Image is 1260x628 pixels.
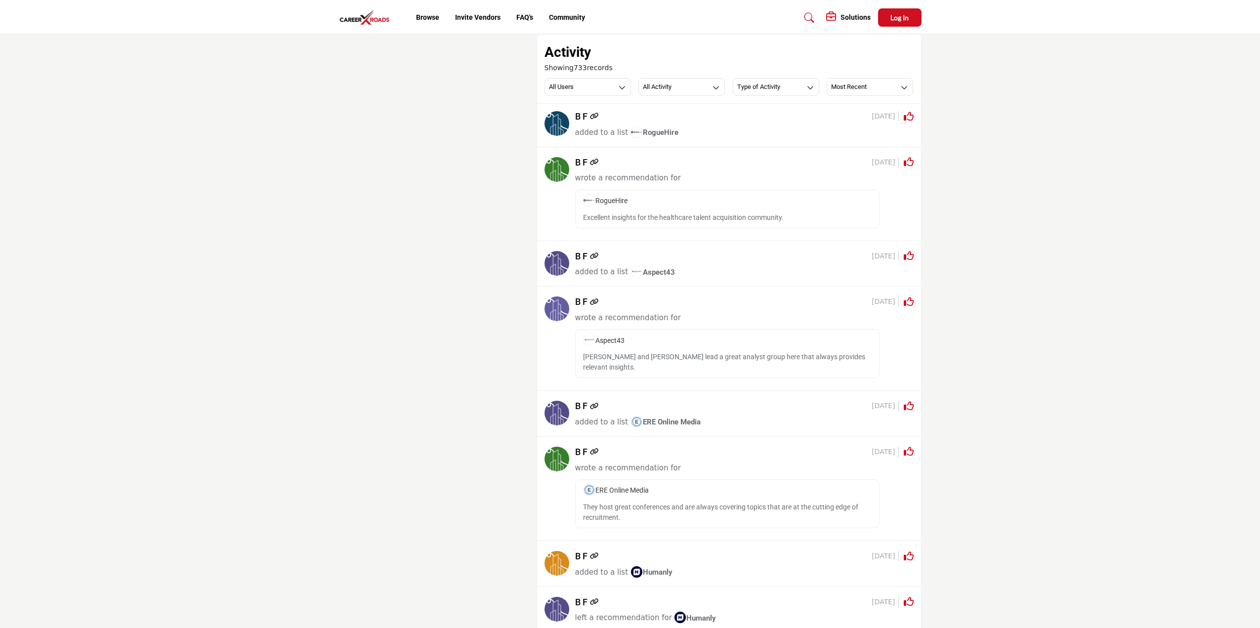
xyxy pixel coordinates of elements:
[630,265,643,278] img: image
[583,334,595,346] img: image
[630,566,643,578] img: image
[575,313,681,322] span: wrote a recommendation for
[590,597,599,607] a: Link of redirect to contact profile URL
[630,567,672,579] a: imageHumanly
[545,597,569,622] img: avtar-image
[827,78,913,96] button: Most Recent
[583,336,625,344] a: imageAspect43
[583,197,628,205] a: imageRogueHire
[630,268,675,277] span: Aspect43
[630,126,643,138] img: image
[583,336,625,344] span: Aspect43
[590,111,599,122] a: Link of redirect to contact profile URL
[904,551,914,561] i: Click to Rate this activity
[590,551,599,561] a: Link of redirect to contact profile URL
[516,13,533,21] a: FAQ's
[583,486,649,494] a: imageERE Online Media
[583,212,872,223] p: Excellent insights for the healthcare talent acquisition community.
[590,251,599,261] a: Link of redirect to contact profile URL
[630,416,643,428] img: image
[674,612,716,625] a: imageHumanly
[545,401,569,425] img: avtar-image
[583,484,595,496] img: image
[674,611,686,624] img: image
[575,251,588,262] h5: B F
[339,9,395,26] img: Site Logo
[545,296,569,321] img: avtar-image
[549,83,574,91] h3: All Users
[904,297,914,307] i: Click to Rate this activity
[545,157,569,182] img: avtar-image
[630,127,678,139] a: imageRogueHire
[630,417,701,429] a: imageERE Online Media
[872,296,898,307] span: [DATE]
[545,251,569,276] img: avtar-image
[674,614,716,623] span: Humanly
[590,401,599,412] a: Link of redirect to contact profile URL
[890,13,909,22] span: Log In
[575,173,681,182] span: wrote a recommendation for
[872,551,898,561] span: [DATE]
[545,78,631,96] button: All Users
[590,447,599,457] a: Link of redirect to contact profile URL
[904,597,914,607] i: Click to Rate this activity
[904,112,914,122] i: Click to Rate this activity
[872,401,898,411] span: [DATE]
[583,486,649,494] span: ERE Online Media
[575,568,629,577] span: added to a list
[545,447,569,471] img: avtar-image
[872,157,898,167] span: [DATE]
[630,266,675,279] a: imageAspect43
[575,128,629,137] span: added to a list
[872,251,898,261] span: [DATE]
[638,78,725,96] button: All Activity
[545,111,569,136] img: avtar-image
[583,352,872,373] p: [PERSON_NAME] and [PERSON_NAME] lead a great analyst group here that always provides relevant ins...
[575,111,588,122] h5: B F
[549,13,585,21] a: Community
[878,8,922,27] button: Log In
[583,194,595,207] img: image
[575,296,588,307] h5: B F
[575,401,588,412] h5: B F
[575,551,588,562] h5: B F
[904,157,914,167] i: Click to Rate this activity
[575,157,588,168] h5: B F
[545,42,591,63] h2: Activity
[575,597,588,608] h5: B F
[630,568,672,577] span: Humanly
[455,13,501,21] a: Invite Vendors
[630,418,701,426] span: ERE Online Media
[831,83,867,91] h3: Most Recent
[872,597,898,607] span: [DATE]
[826,12,871,24] div: Solutions
[590,157,599,167] a: Link of redirect to contact profile URL
[590,297,599,307] a: Link of redirect to contact profile URL
[795,10,821,26] a: Search
[737,83,780,91] h3: Type of Activity
[872,447,898,457] span: [DATE]
[575,418,629,426] span: added to a list
[733,78,819,96] button: Type of Activity
[575,268,629,277] span: added to a list
[575,447,588,458] h5: B F
[416,13,439,21] a: Browse
[643,83,672,91] h3: All Activity
[545,63,613,73] span: Showing records
[840,13,871,22] h5: Solutions
[583,502,872,523] p: They host great conferences and are always covering topics that are at the cutting edge of recrui...
[904,401,914,411] i: Click to Rate this activity
[575,614,672,623] span: left a recommendation for
[583,197,628,205] span: RogueHire
[904,447,914,457] i: Click to Rate this activity
[630,128,678,137] span: RogueHire
[872,111,898,122] span: [DATE]
[575,463,681,472] span: wrote a recommendation for
[545,551,569,576] img: avtar-image
[574,64,587,72] span: 733
[904,251,914,261] i: Click to Rate this activity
